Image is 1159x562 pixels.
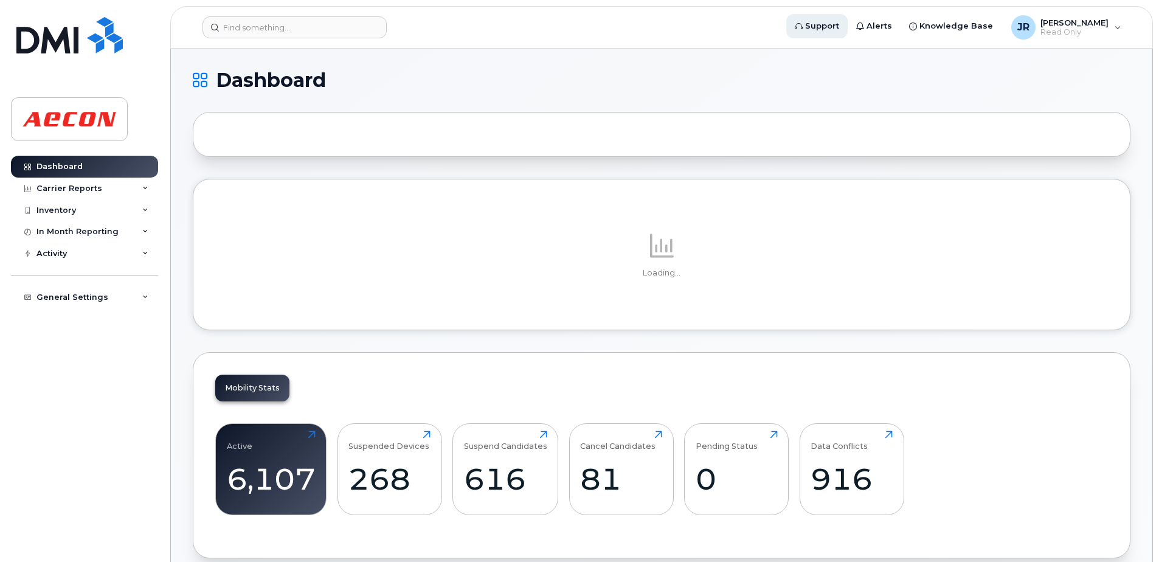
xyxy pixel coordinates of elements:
div: 81 [580,461,662,497]
p: Loading... [215,268,1108,279]
a: Suspended Devices268 [348,431,431,508]
div: 6,107 [227,461,316,497]
a: Cancel Candidates81 [580,431,662,508]
div: Data Conflicts [811,431,868,451]
div: Suspended Devices [348,431,429,451]
a: Pending Status0 [696,431,778,508]
span: Dashboard [216,71,326,89]
a: Active6,107 [227,431,316,508]
div: 268 [348,461,431,497]
div: 0 [696,461,778,497]
div: Active [227,431,252,451]
div: 616 [464,461,547,497]
div: 916 [811,461,893,497]
div: Suspend Candidates [464,431,547,451]
div: Pending Status [696,431,758,451]
a: Data Conflicts916 [811,431,893,508]
a: Suspend Candidates616 [464,431,547,508]
div: Cancel Candidates [580,431,656,451]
